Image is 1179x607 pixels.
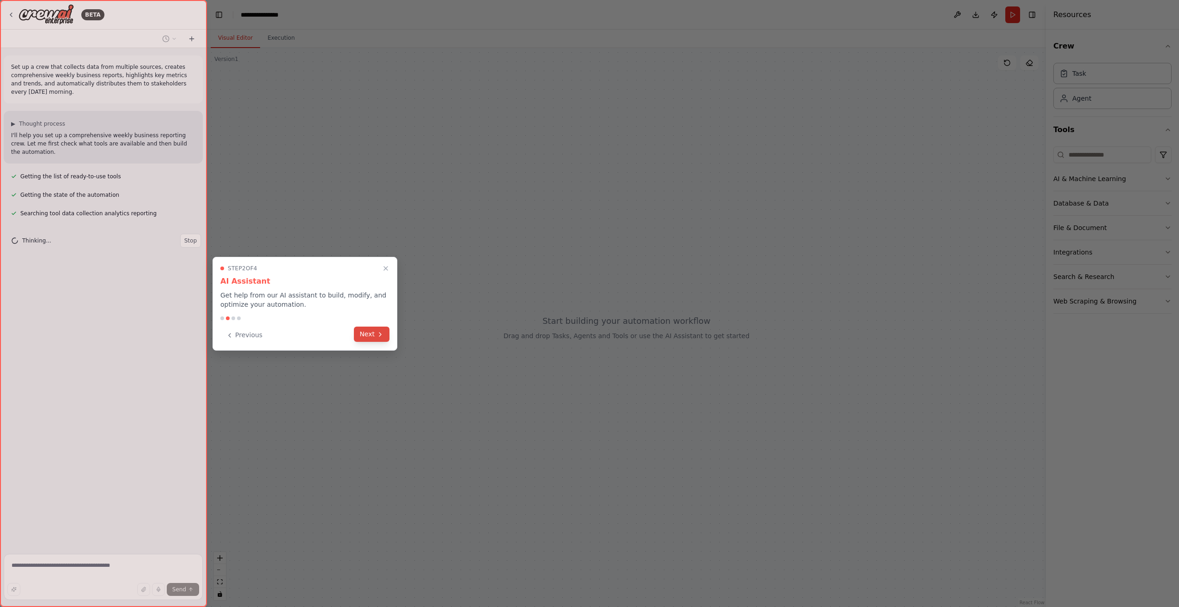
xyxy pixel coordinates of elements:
button: Previous [220,328,268,343]
button: Close walkthrough [380,263,391,274]
span: Step 2 of 4 [228,265,257,272]
button: Hide left sidebar [213,8,225,21]
h3: AI Assistant [220,276,389,287]
p: Get help from our AI assistant to build, modify, and optimize your automation. [220,291,389,309]
button: Next [354,327,389,342]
